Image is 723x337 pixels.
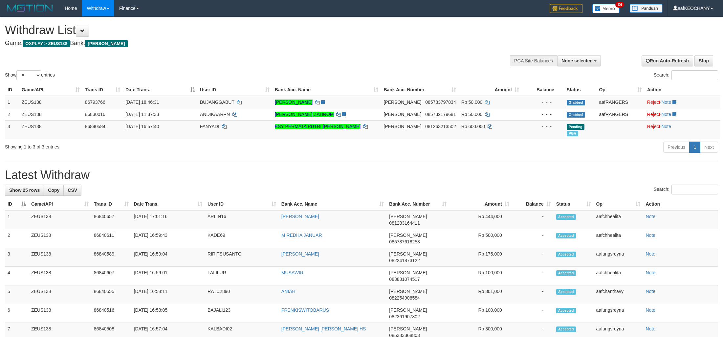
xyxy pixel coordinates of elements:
td: 5 [5,285,29,304]
a: MUSAWIR [281,270,303,275]
span: [PERSON_NAME] [389,233,427,238]
td: - [512,267,554,285]
h1: Withdraw List [5,24,475,37]
th: Op: activate to sort column ascending [596,84,644,96]
span: [PERSON_NAME] [85,40,127,47]
span: [PERSON_NAME] [389,214,427,219]
span: Copy 085783797834 to clipboard [425,100,456,105]
td: ZEUS138 [29,248,91,267]
span: 86830016 [85,112,105,117]
td: 1 [5,210,29,229]
span: [PERSON_NAME] [389,326,427,331]
span: Copy 082361907802 to clipboard [389,314,420,319]
td: RIRITSUSANTO [205,248,279,267]
span: Copy 081263213502 to clipboard [425,124,456,129]
td: 2 [5,108,19,120]
td: 86840516 [91,304,131,323]
td: LALILUR [205,267,279,285]
td: aafchhealita [594,267,643,285]
a: CSV [63,185,81,196]
span: Accepted [556,214,576,220]
td: Rp 444,000 [449,210,512,229]
span: Copy 085787618253 to clipboard [389,239,420,244]
th: Bank Acc. Number: activate to sort column ascending [381,84,458,96]
span: 86840584 [85,124,105,129]
a: M REDHA JANUAR [281,233,322,238]
a: Show 25 rows [5,185,44,196]
span: Pending [567,124,584,130]
span: [PERSON_NAME] [383,124,421,129]
th: Status: activate to sort column ascending [554,198,594,210]
button: None selected [557,55,601,66]
th: Bank Acc. Name: activate to sort column ascending [272,84,381,96]
td: Rp 175,000 [449,248,512,267]
span: Accepted [556,326,576,332]
span: Rp 600.000 [461,124,485,129]
td: KADE69 [205,229,279,248]
span: Rp 50.000 [461,112,483,117]
td: aafungsreyna [594,248,643,267]
th: Bank Acc. Name: activate to sort column ascending [279,198,386,210]
a: Note [661,112,671,117]
th: Game/API: activate to sort column ascending [19,84,82,96]
th: Trans ID: activate to sort column ascending [82,84,123,96]
td: ZEUS138 [29,267,91,285]
th: Status [564,84,597,96]
a: [PERSON_NAME] [275,100,313,105]
td: ZEUS138 [29,229,91,248]
td: ZEUS138 [29,210,91,229]
td: aafungsreyna [594,304,643,323]
a: Run Auto-Refresh [642,55,693,66]
td: aafchhealita [594,210,643,229]
span: [PERSON_NAME] [383,100,421,105]
td: ZEUS138 [19,120,82,139]
img: panduan.png [630,4,663,13]
label: Search: [654,70,718,80]
th: Bank Acc. Number: activate to sort column ascending [386,198,449,210]
td: 86840589 [91,248,131,267]
td: BAJALI123 [205,304,279,323]
td: 3 [5,248,29,267]
td: 86840611 [91,229,131,248]
td: Rp 500,000 [449,229,512,248]
th: Action [643,198,718,210]
td: - [512,210,554,229]
a: 1 [689,142,700,153]
td: aafchanthavy [594,285,643,304]
td: 3 [5,120,19,139]
h4: Game: Bank: [5,40,475,47]
a: Copy [44,185,64,196]
div: PGA Site Balance / [510,55,557,66]
td: 86840555 [91,285,131,304]
a: Note [646,251,655,257]
a: [PERSON_NAME] [PERSON_NAME] HS [281,326,366,331]
span: Grabbed [567,100,585,105]
span: Accepted [556,308,576,313]
td: [DATE] 16:58:05 [131,304,205,323]
td: · [645,108,720,120]
span: 34 [615,2,624,8]
span: Accepted [556,233,576,238]
th: Balance [522,84,564,96]
span: Copy 085732179681 to clipboard [425,112,456,117]
a: Note [646,214,655,219]
span: [PERSON_NAME] [389,270,427,275]
a: FRENKISWITOBARUS [281,307,329,313]
th: Amount: activate to sort column ascending [449,198,512,210]
span: None selected [561,58,593,63]
td: [DATE] 16:59:04 [131,248,205,267]
td: [DATE] 16:58:11 [131,285,205,304]
label: Search: [654,185,718,194]
div: - - - [524,99,561,105]
span: Copy 081283164411 to clipboard [389,220,420,226]
td: - [512,285,554,304]
span: Copy [48,188,59,193]
td: · [645,96,720,108]
th: Trans ID: activate to sort column ascending [91,198,131,210]
span: [PERSON_NAME] [389,289,427,294]
span: [PERSON_NAME] [383,112,421,117]
th: User ID: activate to sort column ascending [205,198,279,210]
th: Amount: activate to sort column ascending [459,84,522,96]
td: - [512,304,554,323]
div: - - - [524,123,561,130]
